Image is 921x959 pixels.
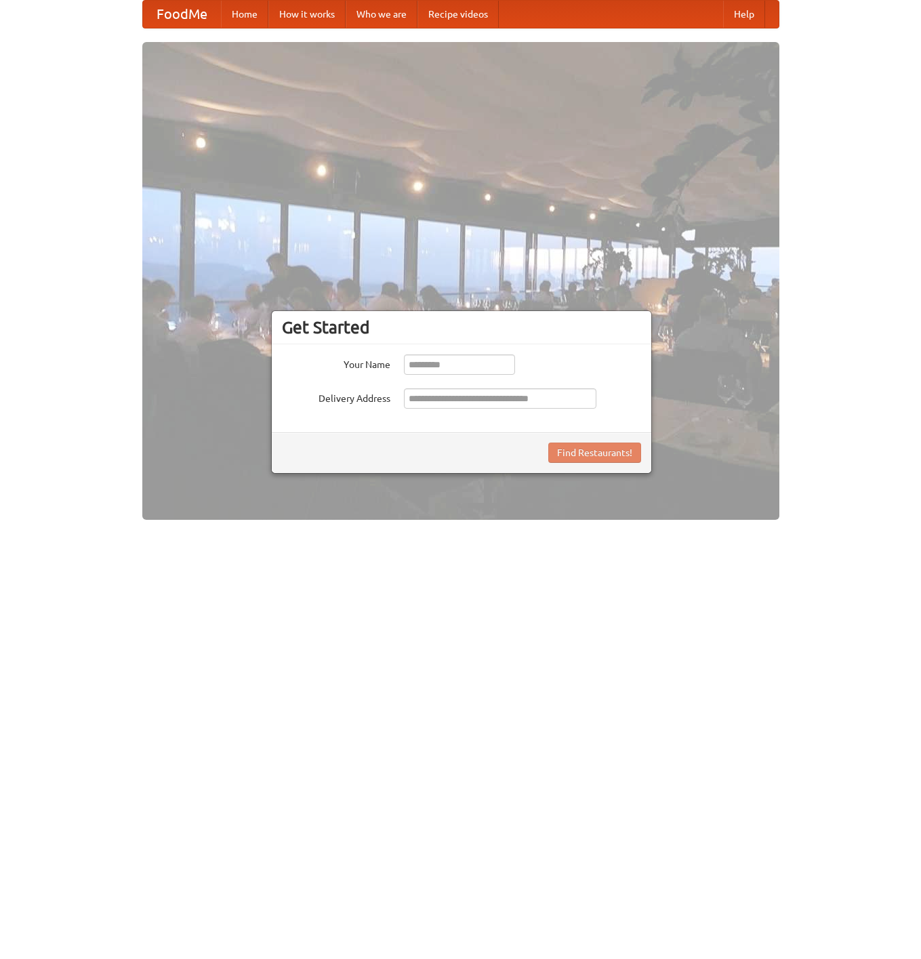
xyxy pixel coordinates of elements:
[221,1,268,28] a: Home
[282,317,641,338] h3: Get Started
[282,354,390,371] label: Your Name
[282,388,390,405] label: Delivery Address
[548,443,641,463] button: Find Restaurants!
[268,1,346,28] a: How it works
[417,1,499,28] a: Recipe videos
[723,1,765,28] a: Help
[346,1,417,28] a: Who we are
[143,1,221,28] a: FoodMe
